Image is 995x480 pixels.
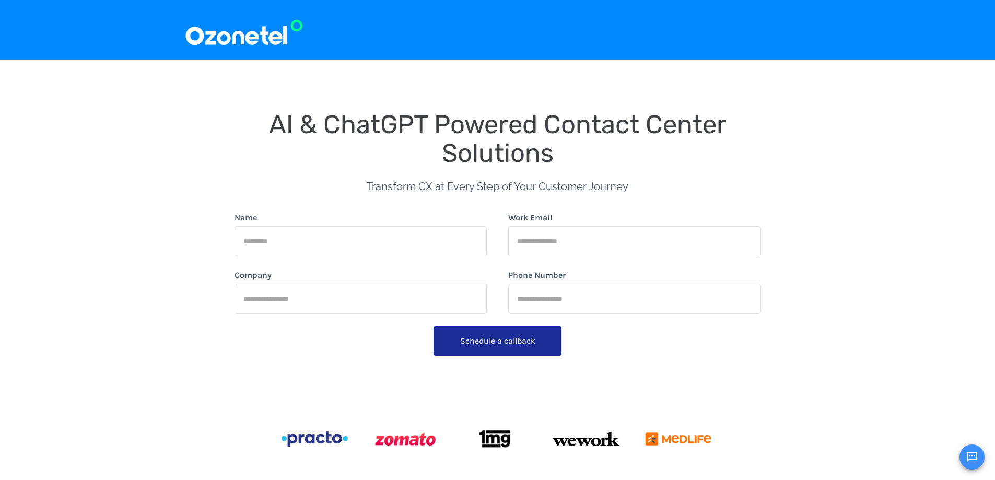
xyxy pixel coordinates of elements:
[508,269,566,282] label: Phone Number
[434,326,561,356] button: Schedule a callback
[959,444,985,470] button: Open chat
[367,180,628,193] span: Transform CX at Every Step of Your Customer Journey
[235,212,257,224] label: Name
[235,269,272,282] label: Company
[508,212,553,224] label: Work Email
[269,109,733,168] span: AI & ChatGPT Powered Contact Center Solutions
[235,212,761,360] form: form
